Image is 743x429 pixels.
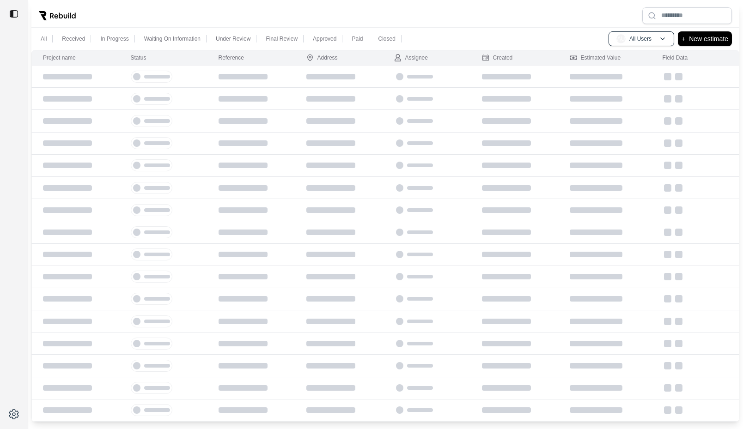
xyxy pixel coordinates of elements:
p: Waiting On Information [144,35,201,42]
img: toggle sidebar [9,9,18,18]
div: Assignee [394,54,428,61]
div: Created [482,54,513,61]
p: All Users [629,35,652,42]
p: Paid [352,35,363,42]
div: Field Data [662,54,688,61]
p: All [41,35,47,42]
div: Project name [43,54,76,61]
p: Closed [378,35,396,42]
p: Under Review [216,35,250,42]
div: Estimated Value [570,54,621,61]
p: + [682,33,685,44]
div: Status [131,54,146,61]
span: AU [616,34,626,43]
p: Received [62,35,85,42]
p: Approved [313,35,336,42]
div: Address [306,54,338,61]
p: In Progress [100,35,128,42]
img: Rebuild [39,11,76,20]
div: Reference [219,54,244,61]
p: New estimate [689,33,728,44]
button: AUAll Users [609,31,674,46]
button: +New estimate [678,31,732,46]
p: Final Review [266,35,298,42]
